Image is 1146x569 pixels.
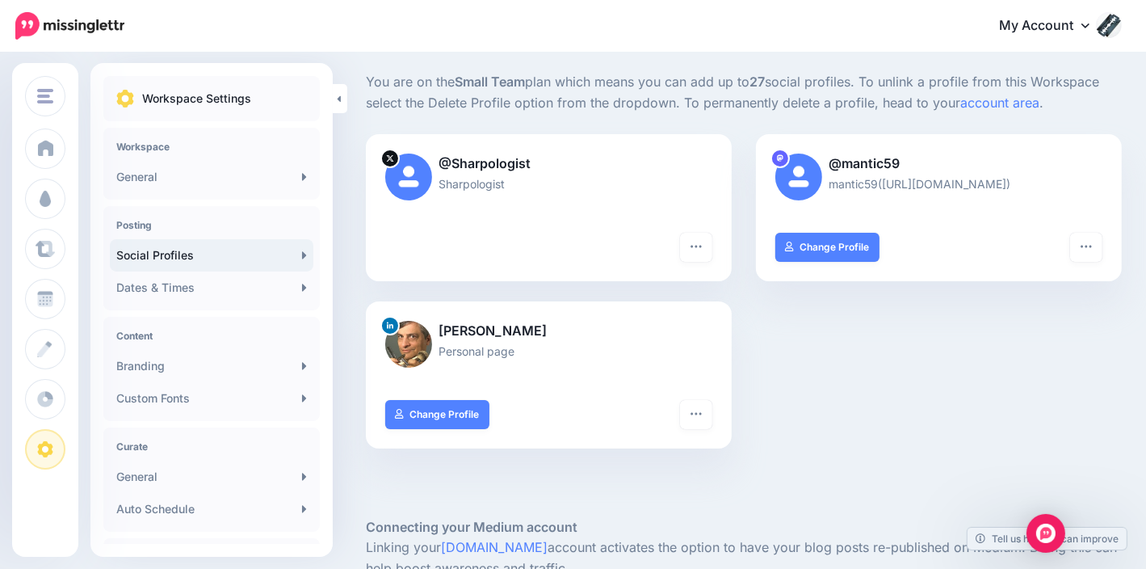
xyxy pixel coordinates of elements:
[110,161,313,193] a: General
[110,461,313,493] a: General
[110,350,313,382] a: Branding
[110,493,313,525] a: Auto Schedule
[385,321,712,342] p: [PERSON_NAME]
[142,89,251,108] p: Workspace Settings
[116,90,134,107] img: settings.png
[116,440,307,453] h4: Curate
[385,154,432,200] img: user_default_image.png
[366,517,1122,537] h5: Connecting your Medium account
[749,74,765,90] b: 27
[385,342,712,360] p: Personal page
[1026,514,1065,553] div: Open Intercom Messenger
[116,330,307,342] h4: Content
[366,72,1122,114] p: You are on the plan which means you can add up to social profiles. To unlink a profile from this ...
[441,539,548,555] a: [DOMAIN_NAME]
[775,154,822,200] img: user_default_image.png
[385,321,432,368] img: 1517446636934-41678.png
[775,233,879,262] a: Change Profile
[37,89,53,103] img: menu.png
[110,239,313,272] a: Social Profiles
[968,528,1127,550] a: Tell us how we can improve
[116,141,307,153] h4: Workspace
[775,175,1102,193] p: mantic59([URL][DOMAIN_NAME])
[385,175,712,193] p: Sharpologist
[960,95,1039,111] a: account area
[15,12,124,40] img: Missinglettr
[983,6,1122,46] a: My Account
[116,219,307,231] h4: Posting
[385,154,712,175] p: @Sharpologist
[385,400,489,429] a: Change Profile
[110,382,313,415] a: Custom Fonts
[110,272,313,304] a: Dates & Times
[455,74,525,90] b: Small Team
[775,154,1102,175] p: @mantic59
